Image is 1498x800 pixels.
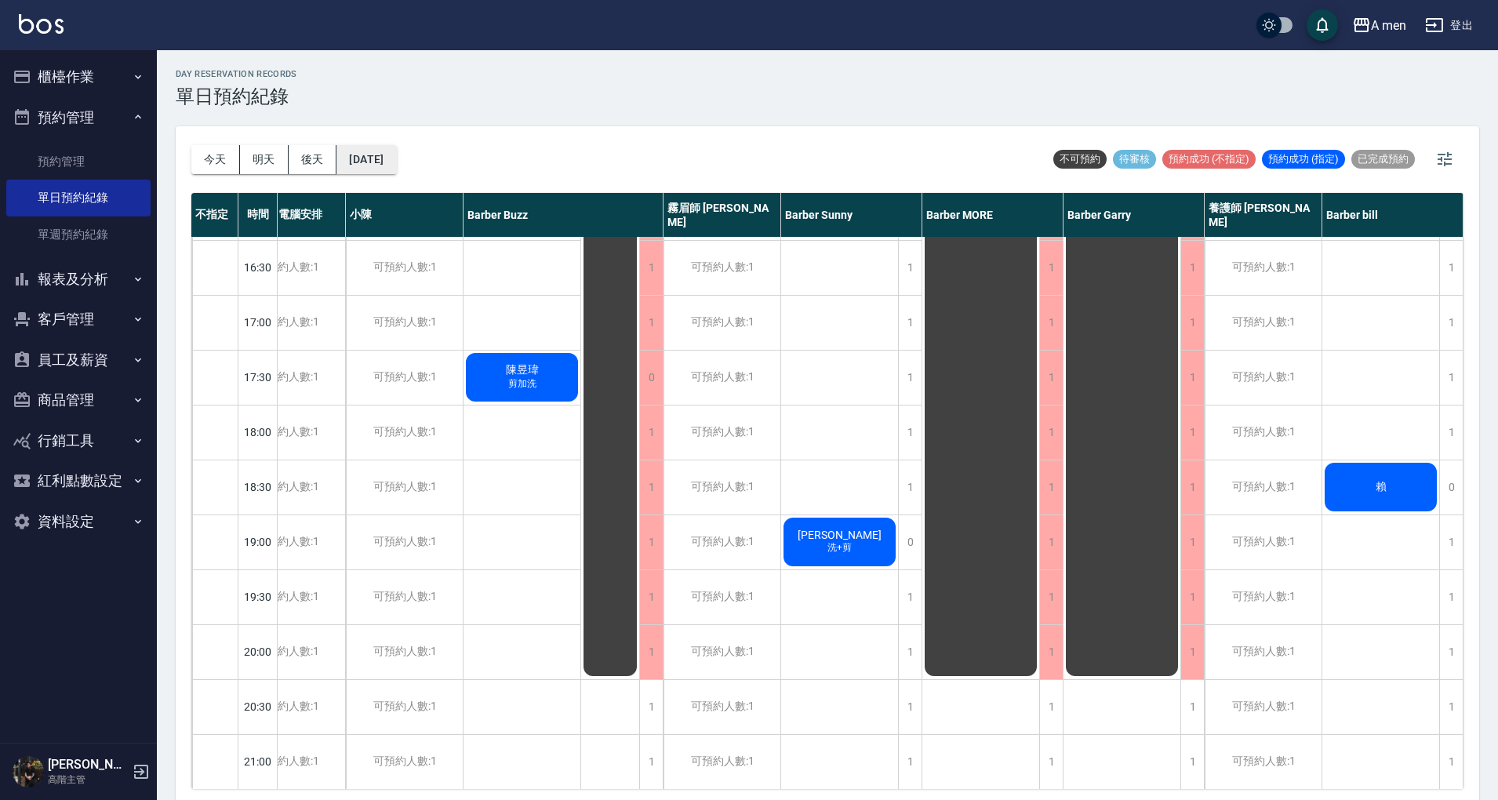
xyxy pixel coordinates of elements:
[238,569,278,624] div: 19:30
[1039,625,1063,679] div: 1
[1439,241,1463,295] div: 1
[6,97,151,138] button: 預約管理
[898,735,922,789] div: 1
[240,145,289,174] button: 明天
[639,241,663,295] div: 1
[898,460,922,515] div: 1
[228,193,346,237] div: 第一次來 電腦安排
[639,570,663,624] div: 1
[639,625,663,679] div: 1
[1205,515,1322,569] div: 可預約人數:1
[238,240,278,295] div: 16:30
[1039,405,1063,460] div: 1
[1180,625,1204,679] div: 1
[639,351,663,405] div: 0
[1180,241,1204,295] div: 1
[1346,9,1413,42] button: A men
[1439,351,1463,405] div: 1
[228,515,345,569] div: 可預約人數:1
[824,541,855,555] span: 洗+剪
[1439,570,1463,624] div: 1
[664,460,780,515] div: 可預約人數:1
[898,351,922,405] div: 1
[6,299,151,340] button: 客戶管理
[1439,296,1463,350] div: 1
[1053,152,1107,166] span: 不可預約
[176,69,297,79] h2: day Reservation records
[238,515,278,569] div: 19:00
[1205,735,1322,789] div: 可預約人數:1
[228,296,345,350] div: 可預約人數:1
[1180,405,1204,460] div: 1
[1039,296,1063,350] div: 1
[664,405,780,460] div: 可預約人數:1
[6,380,151,420] button: 商品管理
[1205,296,1322,350] div: 可預約人數:1
[639,405,663,460] div: 1
[191,193,238,237] div: 不指定
[1439,625,1463,679] div: 1
[238,624,278,679] div: 20:00
[6,216,151,253] a: 單週預約紀錄
[228,570,345,624] div: 可預約人數:1
[346,405,463,460] div: 可預約人數:1
[664,515,780,569] div: 可預約人數:1
[898,625,922,679] div: 1
[228,241,345,295] div: 可預約人數:1
[898,515,922,569] div: 0
[639,296,663,350] div: 1
[346,735,463,789] div: 可預約人數:1
[1039,460,1063,515] div: 1
[6,259,151,300] button: 報表及分析
[664,735,780,789] div: 可預約人數:1
[228,405,345,460] div: 可預約人數:1
[238,460,278,515] div: 18:30
[19,14,64,34] img: Logo
[1039,351,1063,405] div: 1
[228,351,345,405] div: 可預約人數:1
[346,193,464,237] div: 小陳
[346,680,463,734] div: 可預約人數:1
[346,296,463,350] div: 可預約人數:1
[1180,351,1204,405] div: 1
[238,679,278,734] div: 20:30
[1439,460,1463,515] div: 0
[1162,152,1256,166] span: 預約成功 (不指定)
[346,351,463,405] div: 可預約人數:1
[1371,16,1406,35] div: A men
[503,363,542,377] span: 陳昱瑋
[176,85,297,107] h3: 單日預約紀錄
[1039,241,1063,295] div: 1
[1064,193,1205,237] div: Barber Garry
[639,735,663,789] div: 1
[191,145,240,174] button: 今天
[898,680,922,734] div: 1
[505,377,540,391] span: 剪加洗
[228,625,345,679] div: 可預約人數:1
[346,515,463,569] div: 可預約人數:1
[238,405,278,460] div: 18:00
[1180,515,1204,569] div: 1
[1205,680,1322,734] div: 可預約人數:1
[664,193,781,237] div: 霧眉師 [PERSON_NAME]
[228,735,345,789] div: 可預約人數:1
[664,570,780,624] div: 可預約人數:1
[6,56,151,97] button: 櫃檯作業
[1205,405,1322,460] div: 可預約人數:1
[238,734,278,789] div: 21:00
[1439,680,1463,734] div: 1
[1205,460,1322,515] div: 可預約人數:1
[639,460,663,515] div: 1
[1322,193,1463,237] div: Barber bill
[794,529,885,541] span: [PERSON_NAME]
[1180,460,1204,515] div: 1
[1039,680,1063,734] div: 1
[346,241,463,295] div: 可預約人數:1
[238,350,278,405] div: 17:30
[1180,680,1204,734] div: 1
[48,757,128,773] h5: [PERSON_NAME]
[6,144,151,180] a: 預約管理
[1205,241,1322,295] div: 可預約人數:1
[1419,11,1479,40] button: 登出
[898,405,922,460] div: 1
